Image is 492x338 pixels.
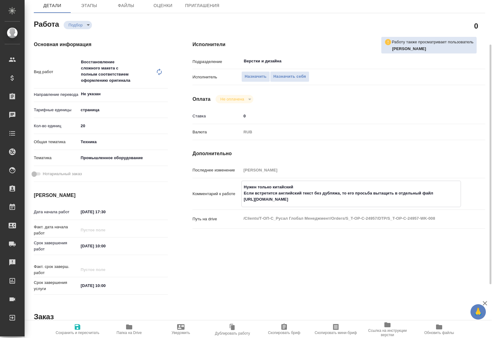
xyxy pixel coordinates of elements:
[67,22,85,28] button: Подбор
[78,265,132,274] input: Пустое поле
[241,112,461,120] input: ✎ Введи что-нибудь
[268,331,300,335] span: Скопировать бриф
[155,321,207,338] button: Уведомить
[192,74,241,80] p: Исполнитель
[172,331,190,335] span: Уведомить
[34,107,78,113] p: Тарифные единицы
[392,46,426,51] b: [PERSON_NAME]
[34,280,78,292] p: Срок завершения услуги
[34,69,78,75] p: Вид работ
[215,331,250,336] span: Дублировать работу
[34,41,168,48] h4: Основная информация
[34,155,78,161] p: Тематика
[273,73,306,80] span: Назначить себя
[56,331,99,335] span: Сохранить и пересчитать
[192,41,485,48] h4: Исполнители
[165,93,166,95] button: Open
[474,21,478,31] h2: 0
[38,2,67,10] span: Детали
[362,321,413,338] button: Ссылка на инструкции верстки
[470,304,486,320] button: 🙏
[78,226,132,234] input: Пустое поле
[34,209,78,215] p: Дата начала работ
[473,305,483,318] span: 🙏
[241,71,270,82] button: Назначить
[192,216,241,222] p: Путь на drive
[34,92,78,98] p: Направление перевода
[34,240,78,252] p: Срок завершения работ
[192,113,241,119] p: Ставка
[43,171,82,177] span: Нотариальный заказ
[219,96,246,102] button: Не оплачена
[78,242,132,250] input: ✎ Введи что-нибудь
[148,2,178,10] span: Оценки
[192,191,241,197] p: Комментарий к работе
[245,73,267,80] span: Назначить
[241,127,461,137] div: RUB
[34,312,54,322] h2: Заказ
[216,95,253,103] div: Подбор
[192,59,241,65] p: Подразделение
[392,39,474,45] p: Работу также просматривает пользователь
[74,2,104,10] span: Этапы
[34,224,78,236] p: Факт. дата начала работ
[78,121,168,130] input: ✎ Введи что-нибудь
[192,167,241,173] p: Последнее изменение
[185,2,220,10] span: Приглашения
[34,18,59,29] h2: Работа
[78,105,168,115] div: страница
[192,150,485,157] h4: Дополнительно
[241,166,461,175] input: Пустое поле
[103,321,155,338] button: Папка на Drive
[34,123,78,129] p: Кол-во единиц
[207,321,258,338] button: Дублировать работу
[192,96,211,103] h4: Оплата
[424,331,454,335] span: Обновить файлы
[117,331,142,335] span: Папка на Drive
[34,264,78,276] p: Факт. срок заверш. работ
[78,207,132,216] input: ✎ Введи что-нибудь
[458,61,459,62] button: Open
[192,129,241,135] p: Валюта
[413,321,465,338] button: Обновить файлы
[392,46,474,52] p: Малофеева Екатерина
[365,328,410,337] span: Ссылка на инструкции верстки
[34,139,78,145] p: Общая тематика
[315,331,357,335] span: Скопировать мини-бриф
[34,192,168,199] h4: [PERSON_NAME]
[78,281,132,290] input: ✎ Введи что-нибудь
[258,321,310,338] button: Скопировать бриф
[52,321,103,338] button: Сохранить и пересчитать
[242,182,461,205] textarea: Нужен только китайский Если встретится английский текст без дубляжа, то его просьба вытащить в от...
[310,321,362,338] button: Скопировать мини-бриф
[78,137,168,147] div: Техника
[111,2,141,10] span: Файлы
[241,213,461,224] textarea: /Clients/Т-ОП-С_Русал Глобал Менеджмент/Orders/S_T-OP-C-24957/DTP/S_T-OP-C-24957-WK-008
[270,71,309,82] button: Назначить себя
[64,21,92,29] div: Подбор
[78,153,168,163] div: Промышленное оборудование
